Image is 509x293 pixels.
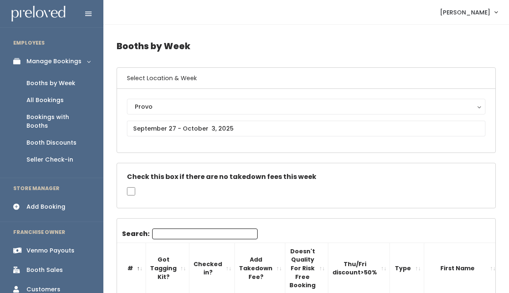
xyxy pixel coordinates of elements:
[26,138,76,147] div: Booth Discounts
[12,6,65,22] img: preloved logo
[135,102,478,111] div: Provo
[117,68,495,89] h6: Select Location & Week
[127,99,485,114] button: Provo
[127,173,485,181] h5: Check this box if there are no takedown fees this week
[26,96,64,105] div: All Bookings
[432,3,506,21] a: [PERSON_NAME]
[26,113,90,130] div: Bookings with Booths
[127,121,485,136] input: September 27 - October 3, 2025
[26,57,81,66] div: Manage Bookings
[122,229,258,239] label: Search:
[152,229,258,239] input: Search:
[117,35,496,57] h4: Booths by Week
[26,155,73,164] div: Seller Check-in
[26,246,74,255] div: Venmo Payouts
[440,8,490,17] span: [PERSON_NAME]
[26,79,75,88] div: Booths by Week
[26,202,65,211] div: Add Booking
[26,266,63,274] div: Booth Sales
